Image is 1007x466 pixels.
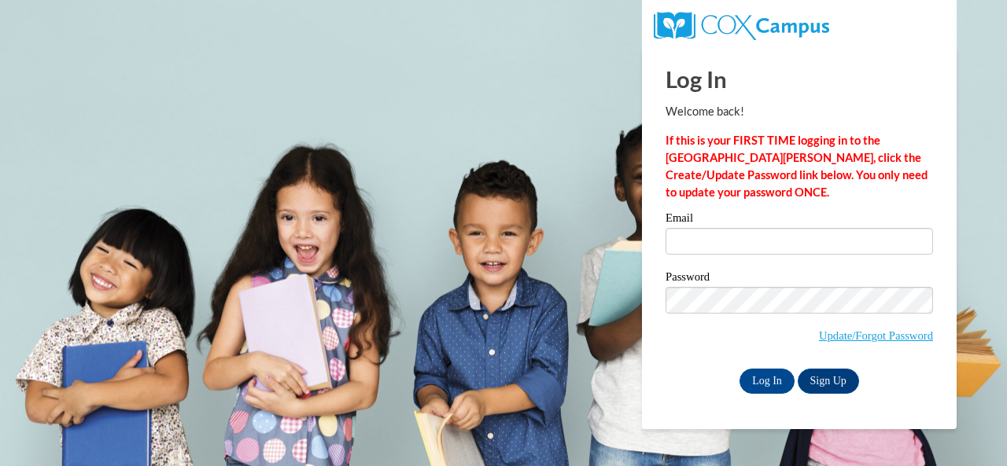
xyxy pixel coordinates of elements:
h1: Log In [666,63,933,95]
p: Welcome back! [666,103,933,120]
input: Log In [740,369,795,394]
strong: If this is your FIRST TIME logging in to the [GEOGRAPHIC_DATA][PERSON_NAME], click the Create/Upd... [666,134,928,199]
img: COX Campus [654,12,829,40]
label: Email [666,212,933,228]
label: Password [666,271,933,287]
a: Sign Up [798,369,859,394]
a: Update/Forgot Password [819,329,933,342]
a: COX Campus [654,18,829,31]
